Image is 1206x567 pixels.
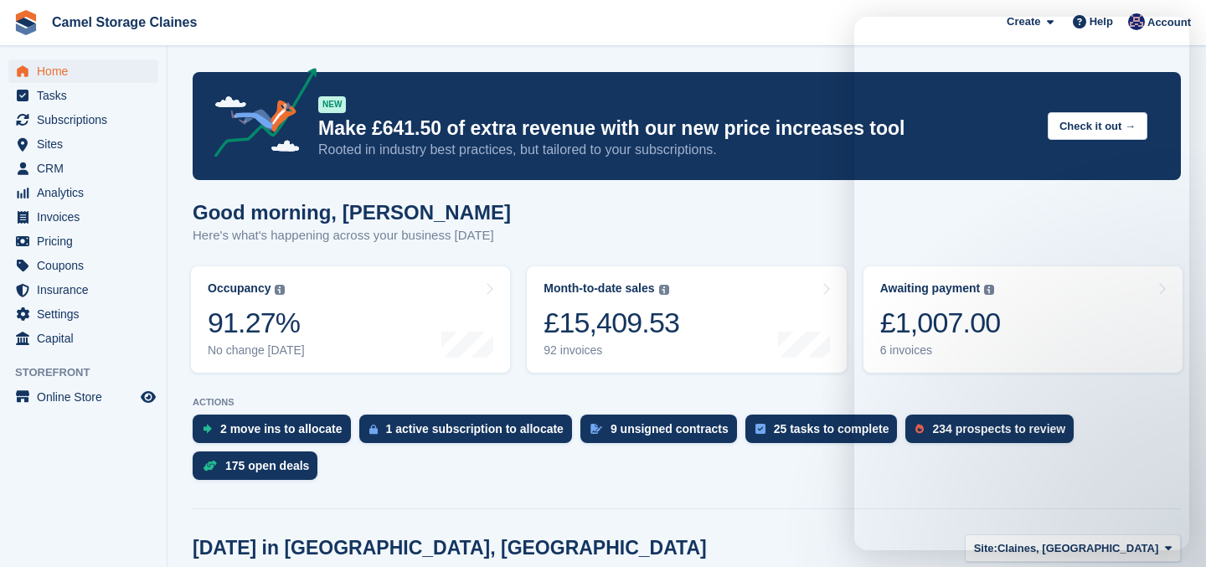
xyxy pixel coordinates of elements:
[386,422,564,436] div: 1 active subscription to allocate
[774,422,889,436] div: 25 tasks to complete
[1128,13,1145,30] img: Rod
[1007,13,1040,30] span: Create
[8,278,158,302] a: menu
[359,415,580,451] a: 1 active subscription to allocate
[527,266,846,373] a: Month-to-date sales £15,409.53 92 invoices
[193,397,1181,408] p: ACTIONS
[544,281,654,296] div: Month-to-date sales
[208,306,305,340] div: 91.27%
[745,415,906,451] a: 25 tasks to complete
[318,116,1034,141] p: Make £641.50 of extra revenue with our new price increases tool
[8,132,158,156] a: menu
[220,422,343,436] div: 2 move ins to allocate
[1090,13,1113,30] span: Help
[37,302,137,326] span: Settings
[37,84,137,107] span: Tasks
[37,327,137,350] span: Capital
[138,387,158,407] a: Preview store
[854,17,1189,550] iframe: Intercom live chat
[8,385,158,409] a: menu
[193,226,511,245] p: Here's what's happening across your business [DATE]
[8,59,158,83] a: menu
[8,84,158,107] a: menu
[611,422,729,436] div: 9 unsigned contracts
[208,343,305,358] div: No change [DATE]
[8,327,158,350] a: menu
[37,205,137,229] span: Invoices
[208,281,271,296] div: Occupancy
[203,424,212,434] img: move_ins_to_allocate_icon-fdf77a2bb77ea45bf5b3d319d69a93e2d87916cf1d5bf7949dd705db3b84f3ca.svg
[544,343,679,358] div: 92 invoices
[203,460,217,472] img: deal-1b604bf984904fb50ccaf53a9ad4b4a5d6e5aea283cecdc64d6e3604feb123c2.svg
[8,229,158,253] a: menu
[37,229,137,253] span: Pricing
[8,205,158,229] a: menu
[8,157,158,180] a: menu
[8,302,158,326] a: menu
[193,451,326,488] a: 175 open deals
[13,10,39,35] img: stora-icon-8386f47178a22dfd0bd8f6a31ec36ba5ce8667c1dd55bd0f319d3a0aa187defe.svg
[275,285,285,295] img: icon-info-grey-7440780725fd019a000dd9b08b2336e03edf1995a4989e88bcd33f0948082b44.svg
[580,415,745,451] a: 9 unsigned contracts
[37,157,137,180] span: CRM
[37,278,137,302] span: Insurance
[37,108,137,131] span: Subscriptions
[1147,14,1191,31] span: Account
[8,181,158,204] a: menu
[318,96,346,113] div: NEW
[8,254,158,277] a: menu
[193,537,707,559] h2: [DATE] in [GEOGRAPHIC_DATA], [GEOGRAPHIC_DATA]
[755,424,765,434] img: task-75834270c22a3079a89374b754ae025e5fb1db73e45f91037f5363f120a921f8.svg
[191,266,510,373] a: Occupancy 91.27% No change [DATE]
[8,108,158,131] a: menu
[37,181,137,204] span: Analytics
[37,385,137,409] span: Online Store
[37,59,137,83] span: Home
[318,141,1034,159] p: Rooted in industry best practices, but tailored to your subscriptions.
[225,459,309,472] div: 175 open deals
[659,285,669,295] img: icon-info-grey-7440780725fd019a000dd9b08b2336e03edf1995a4989e88bcd33f0948082b44.svg
[200,68,317,163] img: price-adjustments-announcement-icon-8257ccfd72463d97f412b2fc003d46551f7dbcb40ab6d574587a9cd5c0d94...
[544,306,679,340] div: £15,409.53
[590,424,602,434] img: contract_signature_icon-13c848040528278c33f63329250d36e43548de30e8caae1d1a13099fd9432cc5.svg
[45,8,204,36] a: Camel Storage Claines
[37,254,137,277] span: Coupons
[369,424,378,435] img: active_subscription_to_allocate_icon-d502201f5373d7db506a760aba3b589e785aa758c864c3986d89f69b8ff3...
[37,132,137,156] span: Sites
[193,415,359,451] a: 2 move ins to allocate
[193,201,511,224] h1: Good morning, [PERSON_NAME]
[15,364,167,381] span: Storefront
